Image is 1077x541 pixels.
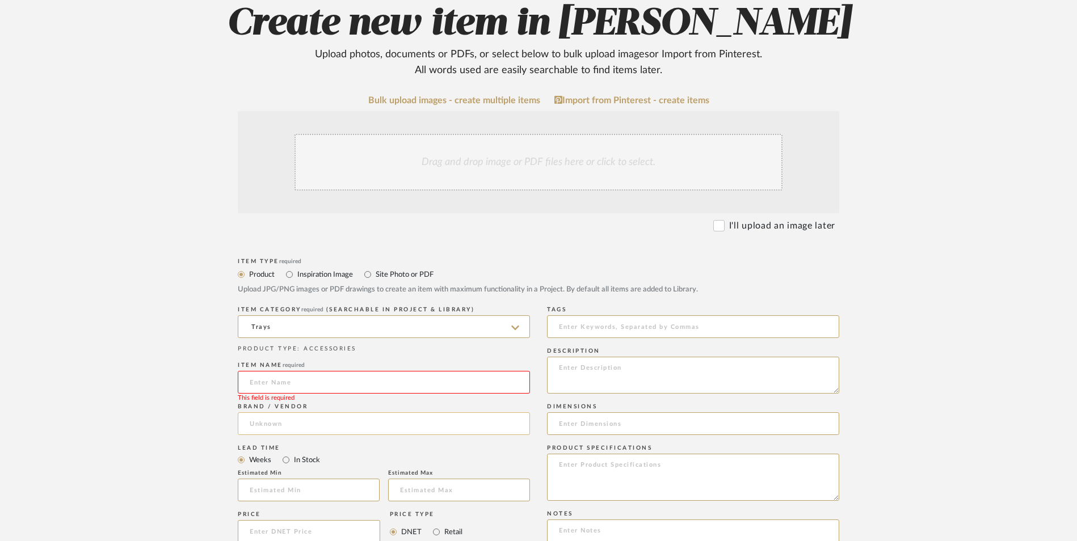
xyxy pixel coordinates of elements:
label: Product [248,268,275,281]
div: Price [238,511,380,518]
label: I'll upload an image later [729,219,835,233]
span: required [283,362,305,368]
div: Description [547,348,839,354]
input: Enter Keywords, Separated by Commas [547,315,839,338]
div: Brand / Vendor [238,403,530,410]
div: Item name [238,362,530,369]
span: (Searchable in Project & Library) [326,307,475,312]
label: Weeks [248,454,271,466]
mat-radio-group: Select item type [238,453,530,467]
div: Notes [547,510,839,517]
div: Dimensions [547,403,839,410]
input: Estimated Min [238,479,380,501]
span: required [301,307,323,312]
input: Unknown [238,412,530,435]
div: Tags [547,306,839,313]
div: Price Type [390,511,462,518]
div: ITEM CATEGORY [238,306,530,313]
div: Estimated Min [238,470,380,476]
label: In Stock [293,454,320,466]
span: : ACCESSORIES [297,346,356,352]
div: Upload JPG/PNG images or PDF drawings to create an item with maximum functionality in a Project. ... [238,284,839,295]
div: PRODUCT TYPE [238,345,530,353]
span: required [279,259,301,264]
div: Product Specifications [547,445,839,451]
label: Retail [443,526,462,538]
div: Item Type [238,258,839,265]
label: Site Photo or PDF [375,268,434,281]
div: Upload photos, documents or PDFs, or select below to bulk upload images or Import from Pinterest ... [306,47,771,78]
input: Enter Name [238,371,530,394]
input: Enter Dimensions [547,412,839,435]
mat-radio-group: Select item type [238,267,839,281]
input: Type a category to search and select [238,315,530,338]
a: Bulk upload images - create multiple items [368,96,540,105]
div: Lead Time [238,445,530,451]
label: DNET [400,526,422,538]
a: Import from Pinterest - create items [554,95,709,105]
div: Estimated Max [388,470,530,476]
input: Estimated Max [388,479,530,501]
div: This field is required [238,394,295,403]
label: Inspiration Image [296,268,353,281]
h2: Create new item in [PERSON_NAME] [177,1,900,78]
